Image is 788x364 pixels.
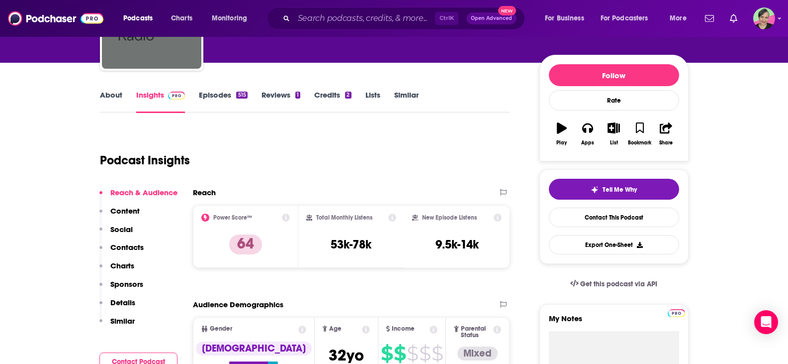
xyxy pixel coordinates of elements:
[392,326,415,332] span: Income
[419,346,431,362] span: $
[432,346,443,362] span: $
[610,140,618,146] div: List
[100,153,190,168] h1: Podcast Insights
[549,208,679,227] a: Contact This Podcast
[457,347,498,361] div: Mixed
[314,90,351,113] a: Credits2
[116,10,166,26] button: open menu
[193,188,216,197] h2: Reach
[668,308,685,317] a: Pro website
[213,214,252,221] h2: Power Score™
[601,11,648,25] span: For Podcasters
[461,326,492,339] span: Parental Status
[581,140,594,146] div: Apps
[136,90,185,113] a: InsightsPodchaser Pro
[653,116,679,152] button: Share
[726,10,741,27] a: Show notifications dropdown
[229,235,262,254] p: 64
[591,186,599,194] img: tell me why sparkle
[295,92,300,99] div: 1
[436,237,479,252] h3: 9.5k-14k
[199,90,247,113] a: Episodes515
[212,11,247,25] span: Monitoring
[171,11,192,25] span: Charts
[99,298,135,316] button: Details
[549,64,679,86] button: Follow
[99,261,134,279] button: Charts
[549,116,575,152] button: Play
[110,206,140,216] p: Content
[99,188,177,206] button: Reach & Audience
[538,10,597,26] button: open menu
[668,309,685,317] img: Podchaser Pro
[549,314,679,331] label: My Notes
[331,237,371,252] h3: 53k-78k
[575,116,601,152] button: Apps
[549,235,679,254] button: Export One-Sheet
[381,346,393,362] span: $
[601,116,626,152] button: List
[466,12,517,24] button: Open AdvancedNew
[110,225,133,234] p: Social
[659,140,673,146] div: Share
[562,272,666,296] a: Get this podcast via API
[99,316,135,335] button: Similar
[345,92,351,99] div: 2
[422,214,477,221] h2: New Episode Listens
[168,92,185,100] img: Podchaser Pro
[110,298,135,307] p: Details
[100,90,122,113] a: About
[99,225,133,243] button: Social
[394,346,406,362] span: $
[8,9,103,28] img: Podchaser - Follow, Share and Rate Podcasts
[110,243,144,252] p: Contacts
[316,214,372,221] h2: Total Monthly Listens
[236,92,247,99] div: 515
[165,10,198,26] a: Charts
[627,116,653,152] button: Bookmark
[549,179,679,200] button: tell me why sparkleTell Me Why
[294,10,435,26] input: Search podcasts, credits, & more...
[205,10,260,26] button: open menu
[99,279,143,298] button: Sponsors
[110,261,134,270] p: Charts
[210,326,232,332] span: Gender
[110,316,135,326] p: Similar
[329,326,342,332] span: Age
[594,10,663,26] button: open menu
[99,206,140,225] button: Content
[753,7,775,29] img: User Profile
[549,90,679,111] div: Rate
[110,188,177,197] p: Reach & Audience
[110,279,143,289] p: Sponsors
[753,7,775,29] button: Show profile menu
[545,11,584,25] span: For Business
[435,12,458,25] span: Ctrl K
[754,310,778,334] div: Open Intercom Messenger
[471,16,512,21] span: Open Advanced
[123,11,153,25] span: Podcasts
[556,140,567,146] div: Play
[498,6,516,15] span: New
[193,300,283,309] h2: Audience Demographics
[603,186,637,194] span: Tell Me Why
[276,7,534,30] div: Search podcasts, credits, & more...
[99,243,144,261] button: Contacts
[628,140,651,146] div: Bookmark
[580,280,657,288] span: Get this podcast via API
[753,7,775,29] span: Logged in as LizDVictoryBelt
[407,346,418,362] span: $
[196,342,312,356] div: [DEMOGRAPHIC_DATA]
[365,90,380,113] a: Lists
[670,11,687,25] span: More
[663,10,699,26] button: open menu
[262,90,300,113] a: Reviews1
[701,10,718,27] a: Show notifications dropdown
[394,90,419,113] a: Similar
